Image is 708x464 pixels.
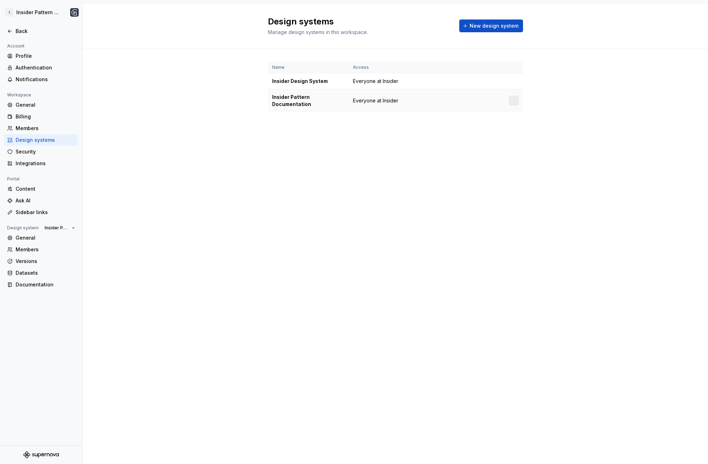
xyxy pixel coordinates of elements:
div: Authentication [16,64,75,71]
a: Authentication [4,62,78,73]
div: Documentation [16,281,75,288]
div: Notifications [16,76,75,83]
a: Sidebar links [4,207,78,218]
a: Security [4,146,78,157]
div: Versions [16,258,75,265]
a: Integrations [4,158,78,169]
div: Design system [4,224,41,232]
div: Billing [16,113,75,120]
div: Portal [4,175,22,183]
div: Design systems [16,136,75,144]
div: Profile [16,52,75,60]
a: Back [4,26,78,37]
div: General [16,234,75,241]
a: Design systems [4,134,78,146]
div: General [16,101,75,108]
div: Security [16,148,75,155]
th: Access [349,62,454,73]
span: Everyone at Insider [353,78,398,85]
span: Manage design systems in this workspace. [268,29,368,35]
svg: Supernova Logo [23,451,59,458]
button: IInsider Pattern DocumentationCagdas yildirim [1,5,81,20]
div: Datasets [16,269,75,276]
div: Account [4,42,27,50]
div: Members [16,125,75,132]
img: Cagdas yildirim [70,8,79,17]
a: Content [4,183,78,195]
div: Workspace [4,91,34,99]
a: Profile [4,50,78,62]
th: Name [268,62,349,73]
span: New design system [470,22,518,29]
a: Notifications [4,74,78,85]
a: Datasets [4,267,78,279]
div: Back [16,28,75,35]
span: Everyone at Insider [353,97,398,104]
span: Insider Pattern Documentation [45,225,69,231]
a: General [4,232,78,244]
a: Members [4,244,78,255]
a: Ask AI [4,195,78,206]
div: Insider Pattern Documentation [272,94,344,108]
div: Insider Design System [272,78,344,85]
a: Versions [4,256,78,267]
div: Sidebar links [16,209,75,216]
div: Content [16,185,75,192]
a: Members [4,123,78,134]
a: General [4,99,78,111]
a: Documentation [4,279,78,290]
a: Billing [4,111,78,122]
h2: Design systems [268,16,451,27]
div: Ask AI [16,197,75,204]
div: Integrations [16,160,75,167]
div: I [5,8,13,17]
button: New design system [459,19,523,32]
div: Members [16,246,75,253]
div: Insider Pattern Documentation [16,9,62,16]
